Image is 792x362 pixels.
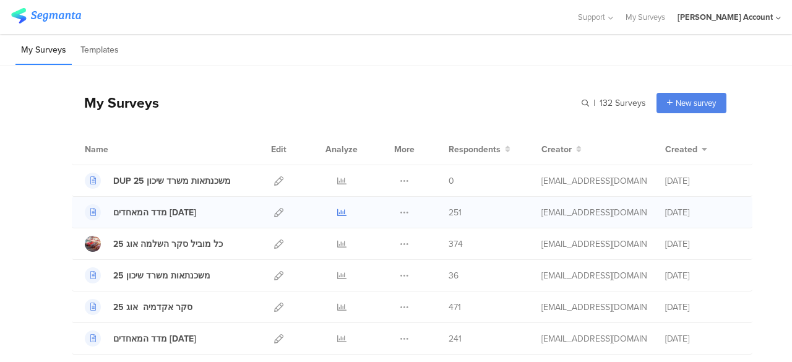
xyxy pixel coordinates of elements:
[665,143,707,156] button: Created
[85,143,159,156] div: Name
[113,175,231,187] div: DUP משכנתאות משרד שיכון 25
[449,206,462,219] span: 251
[665,175,739,187] div: [DATE]
[541,175,647,187] div: afkar2005@gmail.com
[323,134,360,165] div: Analyze
[578,11,605,23] span: Support
[541,332,647,345] div: afkar2005@gmail.com
[665,143,697,156] span: Created
[600,97,646,110] span: 132 Surveys
[665,332,739,345] div: [DATE]
[665,301,739,314] div: [DATE]
[113,332,196,345] div: מדד המאחדים אוגוסט 25
[592,97,597,110] span: |
[15,36,72,65] li: My Surveys
[665,269,739,282] div: [DATE]
[665,206,739,219] div: [DATE]
[449,269,458,282] span: 36
[113,238,223,251] div: כל מוביל סקר השלמה אוג 25
[541,206,647,219] div: afkar2005@gmail.com
[85,267,210,283] a: משכנתאות משרד שיכון 25
[449,332,462,345] span: 241
[541,143,582,156] button: Creator
[449,301,461,314] span: 471
[85,204,196,220] a: מדד המאחדים [DATE]
[665,238,739,251] div: [DATE]
[113,301,192,314] div: סקר אקדמיה אוג 25
[678,11,773,23] div: [PERSON_NAME] Account
[85,236,223,252] a: כל מוביל סקר השלמה אוג 25
[541,143,572,156] span: Creator
[265,134,292,165] div: Edit
[113,269,210,282] div: משכנתאות משרד שיכון 25
[449,238,463,251] span: 374
[449,143,510,156] button: Respondents
[85,299,192,315] a: סקר אקדמיה אוג 25
[676,97,716,109] span: New survey
[75,36,124,65] li: Templates
[72,92,159,113] div: My Surveys
[391,134,418,165] div: More
[85,330,196,347] a: מדד המאחדים [DATE]
[449,175,454,187] span: 0
[11,8,81,24] img: segmanta logo
[113,206,196,219] div: מדד המאחדים ספטמבר 25
[541,238,647,251] div: afkar2005@gmail.com
[85,173,231,189] a: DUP משכנתאות משרד שיכון 25
[541,301,647,314] div: afkar2005@gmail.com
[449,143,501,156] span: Respondents
[541,269,647,282] div: afkar2005@gmail.com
